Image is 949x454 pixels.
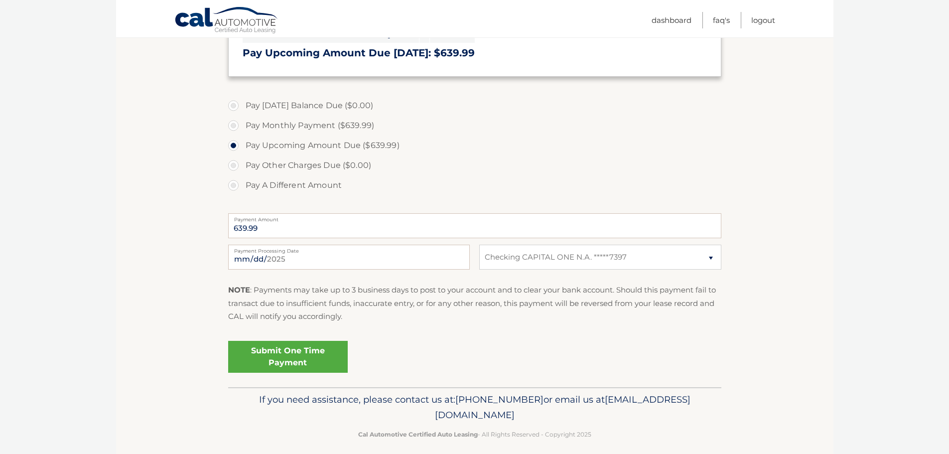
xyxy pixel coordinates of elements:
label: Pay Other Charges Due ($0.00) [228,155,721,175]
strong: NOTE [228,285,250,295]
p: If you need assistance, please contact us at: or email us at [235,392,715,424]
span: [PHONE_NUMBER] [455,394,543,405]
a: FAQ's [713,12,730,28]
label: Payment Amount [228,213,721,221]
label: Pay Monthly Payment ($639.99) [228,116,721,136]
input: Payment Date [228,245,470,270]
a: Cal Automotive [174,6,279,35]
a: Logout [751,12,775,28]
label: Pay A Different Amount [228,175,721,195]
a: Dashboard [652,12,691,28]
p: : Payments may take up to 3 business days to post to your account and to clear your bank account.... [228,284,721,323]
label: Pay Upcoming Amount Due ($639.99) [228,136,721,155]
p: - All Rights Reserved - Copyright 2025 [235,429,715,440]
h3: Pay Upcoming Amount Due [DATE]: $639.99 [243,47,707,59]
a: Submit One Time Payment [228,341,348,373]
label: Payment Processing Date [228,245,470,253]
input: Payment Amount [228,213,721,238]
label: Pay [DATE] Balance Due ($0.00) [228,96,721,116]
strong: Cal Automotive Certified Auto Leasing [358,431,478,438]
